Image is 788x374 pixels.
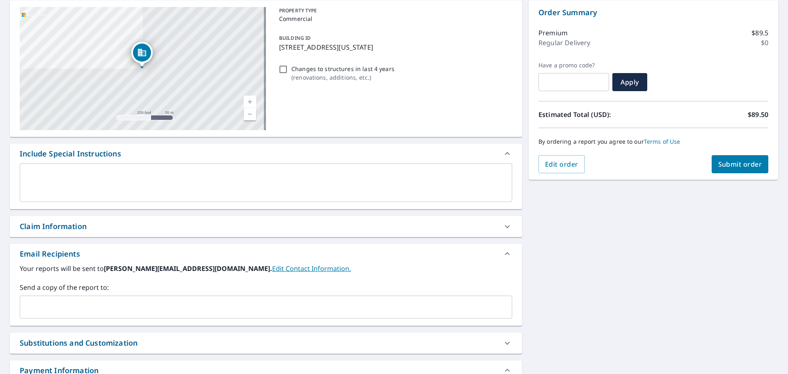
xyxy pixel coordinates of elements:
button: Edit order [538,155,585,173]
p: Regular Delivery [538,38,590,48]
a: Current Level 17, Zoom In [244,96,256,108]
p: Premium [538,28,568,38]
button: Apply [612,73,647,91]
div: Include Special Instructions [10,144,522,163]
a: Terms of Use [644,138,680,145]
span: Apply [619,78,641,87]
p: $0 [761,38,768,48]
p: By ordering a report you agree to our [538,138,768,145]
p: [STREET_ADDRESS][US_STATE] [279,42,509,52]
b: [PERSON_NAME][EMAIL_ADDRESS][DOMAIN_NAME]. [104,264,272,273]
div: Claim Information [20,221,87,232]
p: ( renovations, additions, etc. ) [291,73,394,82]
div: Dropped pin, building 1, Commercial property, 10000 Wornall Rd Kansas City, MO 64114 [131,42,153,67]
p: Changes to structures in last 4 years [291,64,394,73]
label: Your reports will be sent to [20,264,512,273]
p: $89.50 [748,110,768,119]
div: Substitutions and Customization [10,333,522,353]
div: Email Recipients [20,248,80,259]
button: Submit order [712,155,769,173]
label: Send a copy of the report to: [20,282,512,292]
div: Claim Information [10,216,522,237]
label: Have a promo code? [538,62,609,69]
p: $89.5 [751,28,768,38]
a: EditContactInfo [272,264,351,273]
div: Substitutions and Customization [20,337,137,349]
p: Order Summary [538,7,768,18]
a: Current Level 17, Zoom Out [244,108,256,120]
p: Estimated Total (USD): [538,110,653,119]
p: BUILDING ID [279,34,311,41]
div: Include Special Instructions [20,148,121,159]
div: Email Recipients [10,244,522,264]
p: Commercial [279,14,509,23]
span: Submit order [718,160,762,169]
span: Edit order [545,160,578,169]
p: PROPERTY TYPE [279,7,509,14]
